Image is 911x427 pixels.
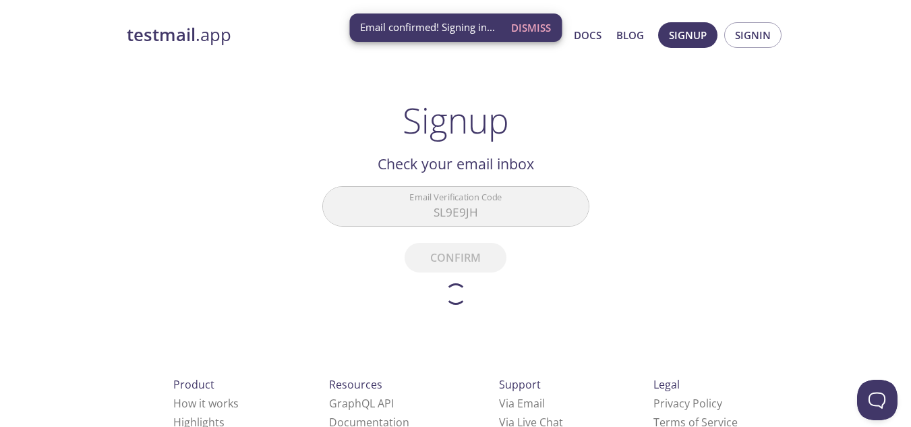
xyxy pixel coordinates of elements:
span: Legal [653,377,680,392]
a: Privacy Policy [653,396,722,411]
span: Email confirmed! Signing in... [360,20,495,34]
span: Support [499,377,541,392]
a: GraphQL API [329,396,394,411]
span: Resources [329,377,382,392]
span: Dismiss [511,19,551,36]
iframe: Help Scout Beacon - Open [857,380,898,420]
a: testmail.app [127,24,444,47]
a: Blog [616,26,644,44]
a: How it works [173,396,239,411]
span: Signin [735,26,771,44]
button: Dismiss [506,15,556,40]
strong: testmail [127,23,196,47]
a: Via Email [499,396,545,411]
h1: Signup [403,100,509,140]
a: Docs [574,26,601,44]
h2: Check your email inbox [322,152,589,175]
span: Product [173,377,214,392]
span: Signup [669,26,707,44]
button: Signup [658,22,717,48]
button: Signin [724,22,782,48]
